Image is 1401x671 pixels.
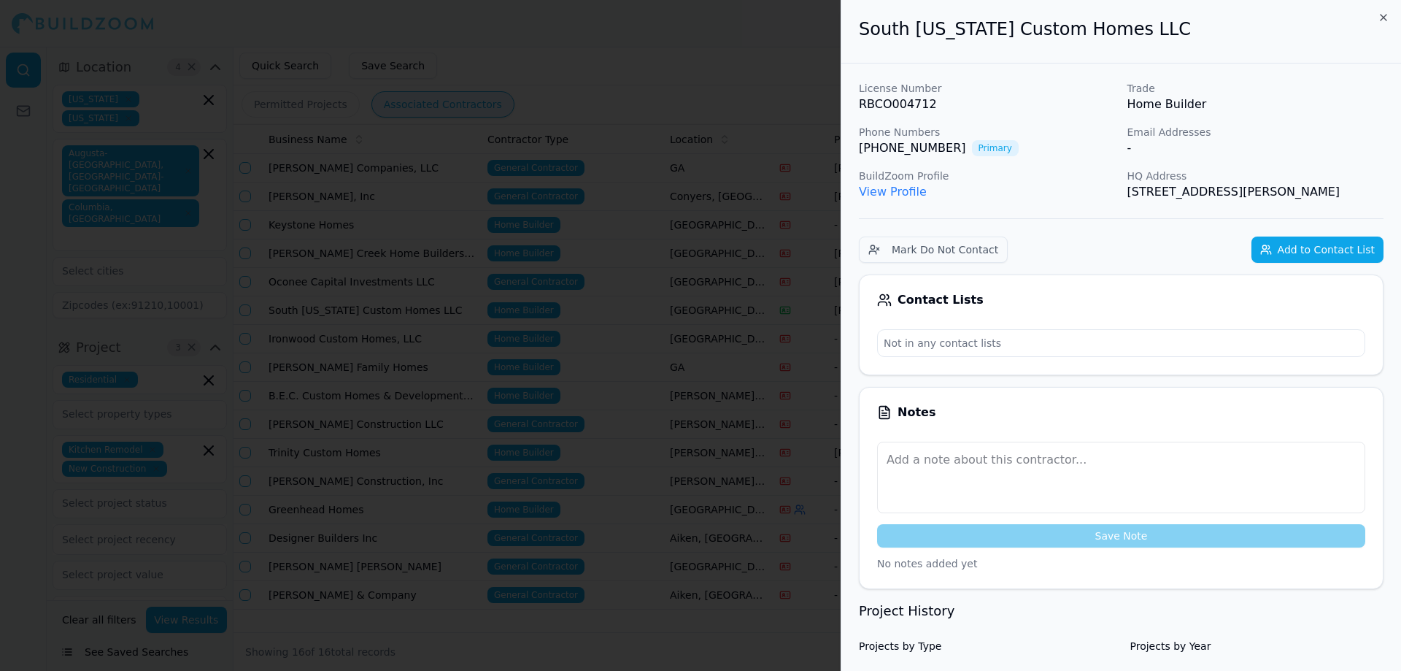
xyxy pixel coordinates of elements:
[859,125,1116,139] p: Phone Numbers
[1127,81,1384,96] p: Trade
[1127,125,1384,139] p: Email Addresses
[859,237,1008,263] button: Mark Do Not Contact
[1127,169,1384,183] p: HQ Address
[877,293,1365,307] div: Contact Lists
[859,18,1383,41] h2: South [US_STATE] Custom Homes LLC
[859,185,927,199] a: View Profile
[859,96,1116,113] p: RBCO004712
[1251,237,1383,263] button: Add to Contact List
[859,139,966,157] a: [PHONE_NUMBER]
[1127,183,1384,201] p: [STREET_ADDRESS][PERSON_NAME]
[859,639,1113,653] h4: Projects by Type
[972,140,1019,156] span: Primary
[1127,139,1384,157] div: -
[877,556,1365,571] p: No notes added yet
[878,330,1365,356] p: Not in any contact lists
[859,601,1383,621] h3: Project History
[1130,639,1384,653] h4: Projects by Year
[877,405,1365,420] div: Notes
[859,169,1116,183] p: BuildZoom Profile
[1127,96,1384,113] p: Home Builder
[859,81,1116,96] p: License Number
